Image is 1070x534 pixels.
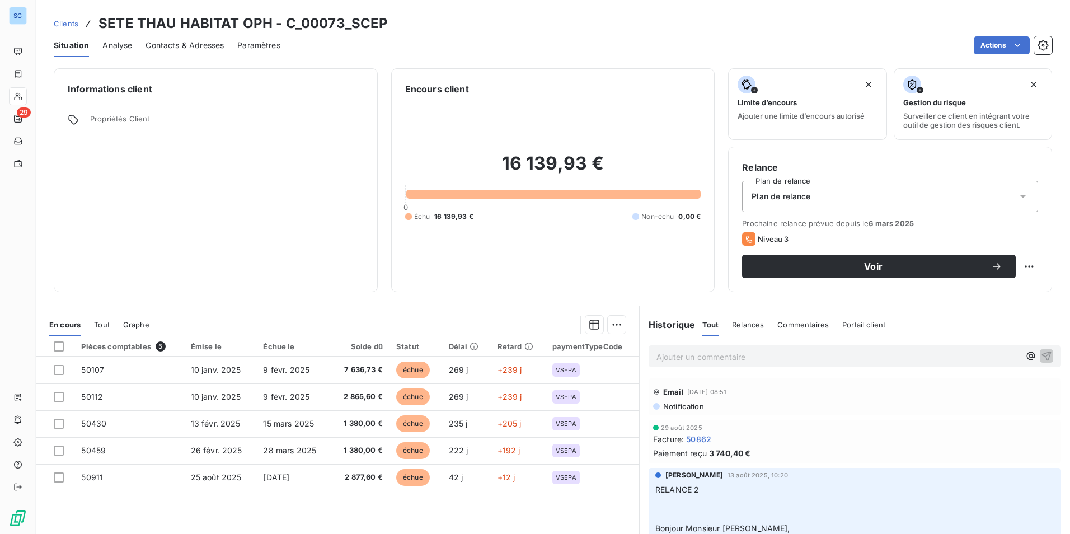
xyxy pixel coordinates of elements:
[449,419,468,428] span: 235 j
[337,342,383,351] div: Solde dû
[894,68,1052,140] button: Gestion du risqueSurveiller ce client en intégrant votre outil de gestion des risques client.
[449,365,468,374] span: 269 j
[755,262,991,271] span: Voir
[337,418,383,429] span: 1 380,00 €
[556,420,576,427] span: VSEPA
[742,161,1038,174] h6: Relance
[263,419,314,428] span: 15 mars 2025
[709,447,751,459] span: 3 740,40 €
[54,19,78,28] span: Clients
[752,191,810,202] span: Plan de relance
[742,255,1016,278] button: Voir
[191,342,250,351] div: Émise le
[263,342,324,351] div: Échue le
[498,392,522,401] span: +239 j
[49,320,81,329] span: En cours
[156,341,166,352] span: 5
[102,40,132,51] span: Analyse
[191,392,241,401] span: 10 janv. 2025
[405,82,469,96] h6: Encours client
[90,114,364,130] span: Propriétés Client
[556,367,576,373] span: VSEPA
[98,13,388,34] h3: SETE THAU HABITAT OPH - C_00073_SCEP
[337,391,383,402] span: 2 865,60 €
[498,446,520,455] span: +192 j
[842,320,885,329] span: Portail client
[498,472,515,482] span: +12 j
[191,446,242,455] span: 26 févr. 2025
[653,433,684,445] span: Facture :
[146,40,224,51] span: Contacts & Adresses
[738,98,797,107] span: Limite d’encours
[191,472,242,482] span: 25 août 2025
[653,447,707,459] span: Paiement reçu
[81,472,103,482] span: 50911
[81,392,103,401] span: 50112
[903,111,1043,129] span: Surveiller ce client en intégrant votre outil de gestion des risques client.
[191,365,241,374] span: 10 janv. 2025
[661,424,702,431] span: 29 août 2025
[81,446,106,455] span: 50459
[556,474,576,481] span: VSEPA
[728,68,886,140] button: Limite d’encoursAjouter une limite d’encours autorisé
[9,7,27,25] div: SC
[758,235,789,243] span: Niveau 3
[552,342,632,351] div: paymentTypeCode
[405,152,701,186] h2: 16 139,93 €
[396,415,430,432] span: échue
[54,40,89,51] span: Situation
[94,320,110,329] span: Tout
[869,219,914,228] span: 6 mars 2025
[498,342,539,351] div: Retard
[449,392,468,401] span: 269 j
[678,212,701,222] span: 0,00 €
[68,82,364,96] h6: Informations client
[337,364,383,376] span: 7 636,73 €
[396,388,430,405] span: échue
[81,341,177,352] div: Pièces comptables
[665,470,723,480] span: [PERSON_NAME]
[434,212,473,222] span: 16 139,93 €
[263,472,289,482] span: [DATE]
[742,219,1038,228] span: Prochaine relance prévue depuis le
[655,485,699,494] span: RELANCE 2
[54,18,78,29] a: Clients
[396,442,430,459] span: échue
[498,419,522,428] span: +205 j
[396,342,435,351] div: Statut
[237,40,280,51] span: Paramètres
[9,509,27,527] img: Logo LeanPay
[414,212,430,222] span: Échu
[191,419,241,428] span: 13 févr. 2025
[777,320,829,329] span: Commentaires
[686,433,711,445] span: 50862
[337,445,383,456] span: 1 380,00 €
[640,318,696,331] h6: Historique
[738,111,865,120] span: Ajouter une limite d’encours autorisé
[1032,496,1059,523] iframe: Intercom live chat
[641,212,674,222] span: Non-échu
[81,365,104,374] span: 50107
[123,320,149,329] span: Graphe
[17,107,31,118] span: 29
[498,365,522,374] span: +239 j
[732,320,764,329] span: Relances
[687,388,727,395] span: [DATE] 08:51
[662,402,704,411] span: Notification
[263,392,309,401] span: 9 févr. 2025
[663,387,684,396] span: Email
[449,342,484,351] div: Délai
[556,394,576,400] span: VSEPA
[655,523,790,533] span: Bonjour Monsieur [PERSON_NAME],
[974,36,1030,54] button: Actions
[337,472,383,483] span: 2 877,60 €
[702,320,719,329] span: Tout
[81,419,106,428] span: 50430
[556,447,576,454] span: VSEPA
[263,446,316,455] span: 28 mars 2025
[263,365,309,374] span: 9 févr. 2025
[449,472,463,482] span: 42 j
[903,98,966,107] span: Gestion du risque
[449,446,468,455] span: 222 j
[728,472,788,479] span: 13 août 2025, 10:20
